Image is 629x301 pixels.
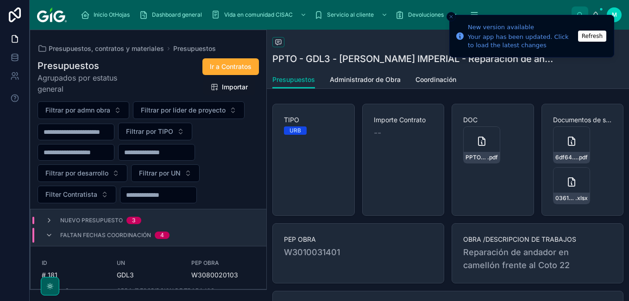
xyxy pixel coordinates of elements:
[392,6,462,23] a: Devoluciones
[578,31,606,42] button: Refresh
[152,11,202,19] span: Dashboard general
[45,190,97,199] span: Filter Contratista
[224,11,293,19] span: Vida en comunidad CISAC
[37,7,67,22] img: App logo
[45,106,110,115] span: Filtrar por admn obra
[374,126,381,139] span: --
[577,154,588,161] span: .pdf
[94,11,130,19] span: Inicio OtHojas
[555,194,575,202] span: 0361857c-6008-4a98-a061-f9e07e33c47a-REPARACION-ANDADOR-HUNDIDO-FRENTE-COTO-22-[GEOGRAPHIC_DATA]
[160,232,164,239] div: 4
[575,194,588,202] span: .xlsx
[468,33,575,50] div: Your app has been updated. Click to load the latest changes
[38,59,141,72] h1: Presupuestos
[38,186,116,203] button: Select Button
[210,62,252,71] span: Ir a Contratos
[42,259,106,267] span: ID
[132,217,136,224] div: 3
[141,106,226,115] span: Filtrar por líder de proyecto
[415,75,456,84] span: Coordinación
[408,11,444,19] span: Devoluciones
[38,164,127,182] button: Select Button
[131,164,200,182] button: Select Button
[463,115,522,125] span: DOC
[78,6,136,23] a: Inicio OtHojas
[284,115,343,125] span: TIPO
[60,217,123,224] span: Nuevo presupuesto
[284,235,433,244] span: PEP OBRA
[272,52,554,65] h1: PPTO - GDL3 - [PERSON_NAME] IMPERIAL - Reparación de andador en camellón frente al Coto 22
[374,115,433,125] span: Importe Contrato
[202,58,259,75] button: Ir a Contratos
[118,123,192,140] button: Select Button
[45,169,108,178] span: Filtrar por desarrollo
[208,6,311,23] a: Vida en comunidad CISAC
[465,154,487,161] span: PPTO---GDL3------Reparación-de-andador-en-camellón-frente-al-Coto-22
[203,79,255,95] button: Importar
[272,71,315,89] a: Presupuestos
[330,71,401,90] a: Administrador de Obra
[487,154,498,161] span: .pdf
[555,154,577,161] span: 6df646d2-16d3-4eef-b5af-c2bd3cabf7f1-REPARACION-ANDADOR-HUNDIDO-FRENTE-COTO-22-CAMELLON
[38,72,141,94] span: Agrupados por estatus general
[38,101,129,119] button: Select Button
[136,6,208,23] a: Dashboard general
[553,115,612,125] span: Documentos de soporte
[284,246,433,259] span: W3010031401
[272,75,315,84] span: Presupuestos
[327,11,374,19] span: Servicio al cliente
[139,169,181,178] span: Filtrar por UN
[191,259,255,267] span: PEP OBRA
[222,82,248,92] span: Importar
[612,11,617,19] span: M
[463,246,612,272] span: Reparación de andador en camellón frente al Coto 22
[468,23,575,32] div: New version available
[38,44,164,53] a: Presupuestos, contratos y materiales
[447,12,456,21] button: Close toast
[311,6,392,23] a: Servicio al cliente
[126,127,173,136] span: Filtrar por TIPO
[289,126,301,135] div: URB
[117,287,255,295] span: OBRA /DESCRIPCION DE TRABAJOS
[117,259,181,267] span: UN
[415,71,456,90] a: Coordinación
[42,287,106,295] span: Importe_Contrato
[173,44,216,53] a: Presupuestos
[133,101,245,119] button: Select Button
[49,44,164,53] span: Presupuestos, contratos y materiales
[330,75,401,84] span: Administrador de Obra
[191,270,255,280] span: W3080020103
[60,232,151,239] span: Faltan fechas coordinación
[74,5,572,25] div: scrollable content
[42,270,106,280] span: # 181
[117,270,134,280] span: GDL3
[463,235,612,244] span: OBRA /DESCRIPCION DE TRABAJOS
